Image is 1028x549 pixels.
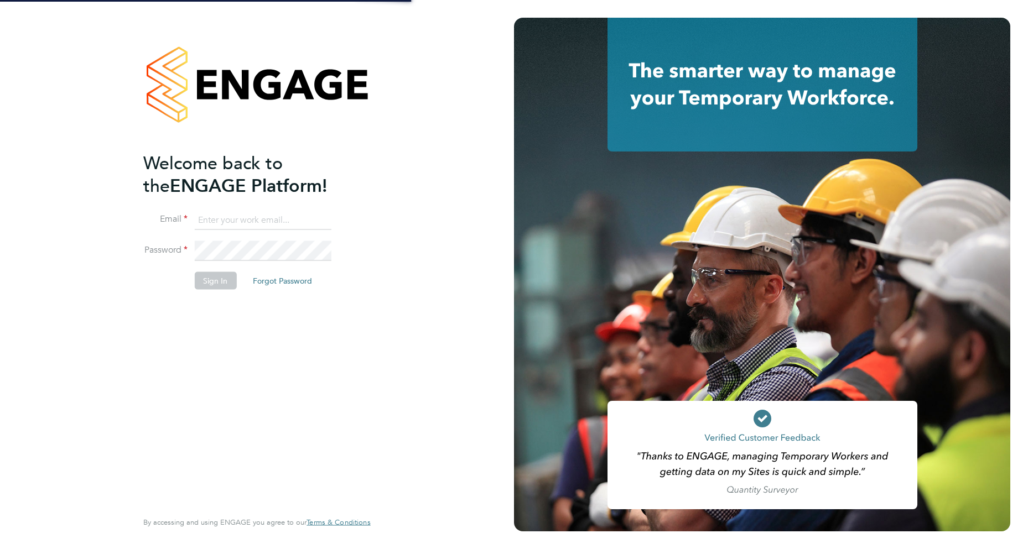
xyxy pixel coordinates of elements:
a: Terms & Conditions [307,518,370,527]
span: Welcome back to the [143,152,283,196]
h2: ENGAGE Platform! [143,151,359,197]
span: By accessing and using ENGAGE you agree to our [143,517,370,527]
label: Password [143,244,188,256]
input: Enter your work email... [194,210,331,230]
button: Sign In [194,272,236,290]
button: Forgot Password [244,272,321,290]
label: Email [143,213,188,225]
